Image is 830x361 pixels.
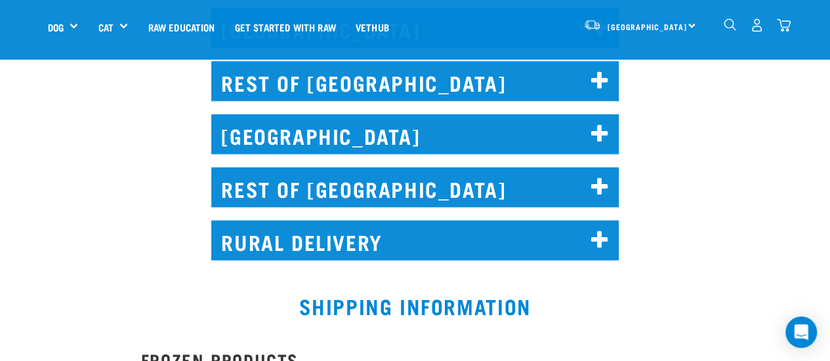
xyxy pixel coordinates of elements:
[138,1,224,53] a: Raw Education
[211,61,619,101] h2: REST OF [GEOGRAPHIC_DATA]
[583,19,601,31] img: van-moving.png
[785,316,817,348] div: Open Intercom Messenger
[750,18,764,32] img: user.png
[98,20,113,35] a: Cat
[724,18,736,31] img: home-icon-1@2x.png
[211,167,619,207] h2: REST OF [GEOGRAPHIC_DATA]
[777,18,791,32] img: home-icon@2x.png
[225,1,346,53] a: Get started with Raw
[346,1,399,53] a: Vethub
[48,20,64,35] a: Dog
[211,220,619,260] h2: RURAL DELIVERY
[608,24,687,29] span: [GEOGRAPHIC_DATA]
[211,114,619,154] h2: [GEOGRAPHIC_DATA]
